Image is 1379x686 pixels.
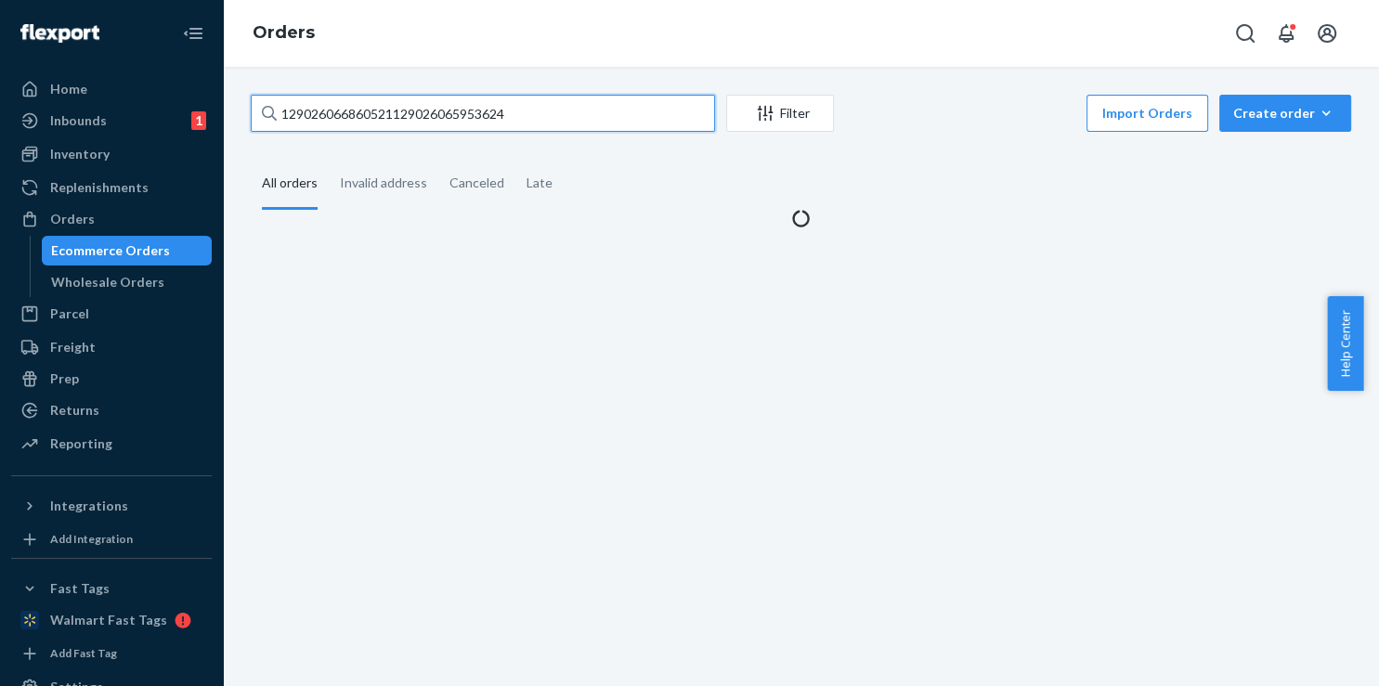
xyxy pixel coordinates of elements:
div: 1 [191,111,206,130]
div: Inbounds [50,111,107,130]
button: Fast Tags [11,574,212,603]
div: Walmart Fast Tags [50,611,167,629]
a: Wholesale Orders [42,267,213,297]
div: Parcel [50,304,89,323]
div: Filter [727,104,833,123]
div: Canceled [449,159,504,207]
a: Prep [11,364,212,394]
div: Wholesale Orders [51,273,164,291]
div: Freight [50,338,96,356]
a: Add Integration [11,528,212,550]
a: Home [11,74,212,104]
div: Add Integration [50,531,133,547]
div: Ecommerce Orders [51,241,170,260]
button: Help Center [1327,296,1363,391]
div: Invalid address [340,159,427,207]
div: Integrations [50,497,128,515]
a: Replenishments [11,173,212,202]
button: Open Search Box [1227,15,1264,52]
img: Flexport logo [20,24,99,43]
div: Fast Tags [50,579,110,598]
div: Create order [1233,104,1337,123]
button: Open notifications [1268,15,1305,52]
div: Returns [50,401,99,420]
input: Search orders [251,95,715,132]
div: Inventory [50,145,110,163]
a: Inbounds1 [11,106,212,136]
a: Returns [11,395,212,425]
a: Add Fast Tag [11,642,212,665]
a: Reporting [11,429,212,459]
button: Filter [726,95,834,132]
a: Freight [11,332,212,362]
div: Reporting [50,434,112,453]
a: Walmart Fast Tags [11,605,212,635]
div: Prep [50,369,79,388]
div: Replenishments [50,178,149,197]
div: Add Fast Tag [50,645,117,661]
a: Parcel [11,299,212,329]
ol: breadcrumbs [238,6,330,60]
button: Open account menu [1308,15,1346,52]
a: Ecommerce Orders [42,236,213,265]
div: Home [50,80,87,98]
a: Orders [11,204,212,234]
a: Inventory [11,139,212,169]
a: Orders [253,22,315,43]
div: Late [527,159,553,207]
button: Create order [1219,95,1351,132]
div: All orders [262,159,318,210]
button: Integrations [11,491,212,521]
div: Orders [50,210,95,228]
button: Import Orders [1086,95,1208,132]
button: Close Navigation [175,15,212,52]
